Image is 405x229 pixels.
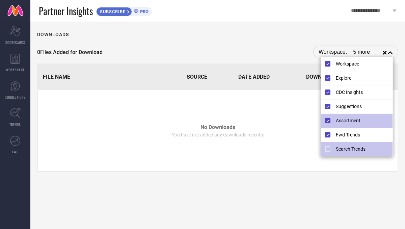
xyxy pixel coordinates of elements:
span: Source [187,74,207,80]
span: SUBSCRIBE [97,9,127,14]
span: Partner Insights [39,4,93,18]
span: File Name [43,74,70,80]
li: Suggestions [321,100,393,114]
li: Assortment [321,114,393,128]
span: TRENDS [9,122,21,127]
span: Download Status [306,74,357,80]
li: Workspace [321,57,393,71]
span: SCORECARDS [5,40,25,45]
li: Search Trends [321,142,393,156]
span: PRO [138,9,148,14]
span: No Downloads [200,124,235,130]
h1: Downloads [37,32,69,37]
span: 0 Files Added for Download [37,49,103,55]
li: Fwd Trends [321,128,393,142]
span: WORKSPACE [6,67,25,72]
a: SUBSCRIBEPRO [96,5,152,16]
li: Explore [321,71,393,85]
span: Date Added [238,74,270,80]
li: CDC Insights [321,85,393,100]
span: You have not added any downloads recently [172,132,264,137]
span: FWD [12,149,19,154]
span: SUGGESTIONS [5,95,26,100]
